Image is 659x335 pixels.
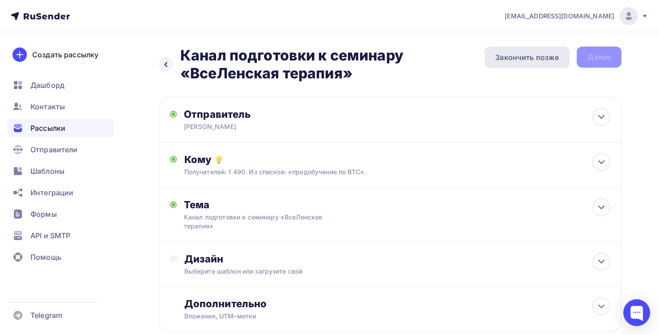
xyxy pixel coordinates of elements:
[495,52,559,63] div: Закончить позже
[32,49,98,60] div: Создать рассылку
[7,98,114,116] a: Контакты
[7,141,114,159] a: Отправители
[30,80,64,90] span: Дашборд
[30,123,65,133] span: Рассылки
[30,252,61,262] span: Помощь
[30,187,73,198] span: Интеграции
[184,312,567,321] div: Вложения, UTM–метки
[184,153,610,166] div: Кому
[184,253,610,265] div: Дизайн
[184,198,361,211] div: Тема
[30,230,70,241] span: API и SMTP
[7,205,114,223] a: Формы
[30,166,64,176] span: Шаблоны
[184,122,358,131] div: [PERSON_NAME]
[505,7,648,25] a: [EMAIL_ADDRESS][DOMAIN_NAME]
[180,47,485,82] h2: Канал подготовки к семинару «ВсеЛенская терапия»
[184,213,343,231] div: Канал подготовки к семинару «ВсеЛенская терапия»
[184,167,567,176] div: Получателей: 1 490. Из списков: «предобучение по ВТС».
[184,108,378,120] div: Отправитель
[7,76,114,94] a: Дашборд
[30,209,57,219] span: Формы
[7,162,114,180] a: Шаблоны
[505,12,614,21] span: [EMAIL_ADDRESS][DOMAIN_NAME]
[184,297,610,310] div: Дополнительно
[30,144,78,155] span: Отправители
[30,310,62,321] span: Telegram
[30,101,65,112] span: Контакты
[7,119,114,137] a: Рассылки
[184,267,567,276] div: Выберите шаблон или загрузите свой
